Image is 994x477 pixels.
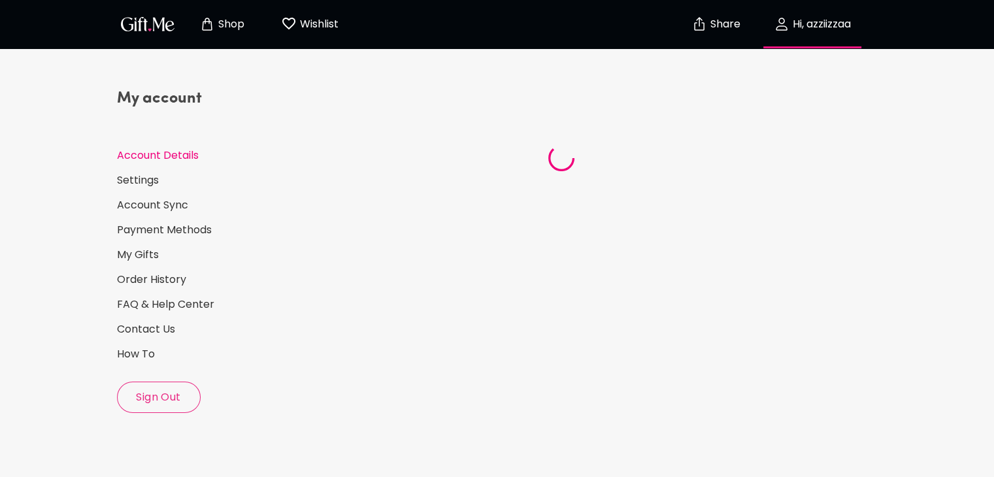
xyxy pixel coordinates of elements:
[118,390,200,404] span: Sign Out
[117,148,299,163] a: Account Details
[117,347,299,361] a: How To
[693,1,739,47] button: Share
[215,19,244,30] p: Shop
[117,382,201,413] button: Sign Out
[297,16,339,33] p: Wishlist
[117,248,299,262] a: My Gifts
[186,3,258,45] button: Store page
[117,16,178,32] button: GiftMe Logo
[117,272,299,287] a: Order History
[274,3,346,45] button: Wishlist page
[747,3,878,45] button: Hi, azziizzaa
[117,322,299,337] a: Contact Us
[707,19,740,30] p: Share
[117,223,299,237] a: Payment Methods
[789,19,851,30] p: Hi, azziizzaa
[117,88,299,109] h4: My account
[691,16,707,32] img: secure
[118,14,177,33] img: GiftMe Logo
[117,198,299,212] a: Account Sync
[117,297,299,312] a: FAQ & Help Center
[117,173,299,188] a: Settings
